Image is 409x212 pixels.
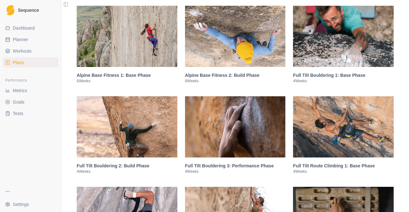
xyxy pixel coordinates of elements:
[3,108,58,119] a: Tests
[185,163,286,169] h3: Full Tilt Bouldering 3: Performance Phase
[77,169,177,174] p: 4 Weeks
[185,6,286,67] img: Alpine Base Fitness 2: Build Phase
[185,72,286,78] h3: Alpine Base Fitness 2: Build Phase
[293,6,394,67] img: Full Tilt Bouldering 1: Base Phase
[185,169,286,174] p: 4 Weeks
[6,5,14,16] img: Logo
[77,72,177,78] h3: Alpine Base Fitness 1: Base Phase
[3,75,58,85] div: Performance
[3,3,58,18] a: LogoSequence
[77,6,177,67] img: Alpine Base Fitness 1: Base Phase
[293,96,394,157] img: Full Tilt Route Climbing 1: Base Phase
[3,199,58,209] button: Settings
[293,169,394,174] p: 4 Weeks
[185,78,286,84] p: 6 Weeks
[13,48,32,54] span: Workouts
[293,72,394,78] h3: Full Tilt Bouldering 1: Base Phase
[13,110,23,117] span: Tests
[18,8,39,12] span: Sequence
[3,97,58,107] a: Goals
[185,96,286,157] img: Full Tilt Bouldering 3: Performance Phase
[13,59,24,66] span: Plans
[13,87,27,94] span: Metrics
[3,46,58,56] a: Workouts
[3,57,58,68] a: Plans
[13,25,35,31] span: Dashboard
[293,78,394,84] p: 4 Weeks
[293,163,394,169] h3: Full Tilt Route Climbing 1: Base Phase
[13,36,28,43] span: Planner
[77,163,177,169] h3: Full Tilt Bouldering 2: Build Phase
[77,78,177,84] p: 6 Weeks
[3,23,58,33] a: Dashboard
[77,96,177,157] img: Full Tilt Bouldering 2: Build Phase
[13,99,25,105] span: Goals
[3,34,58,45] a: Planner
[3,85,58,96] a: Metrics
